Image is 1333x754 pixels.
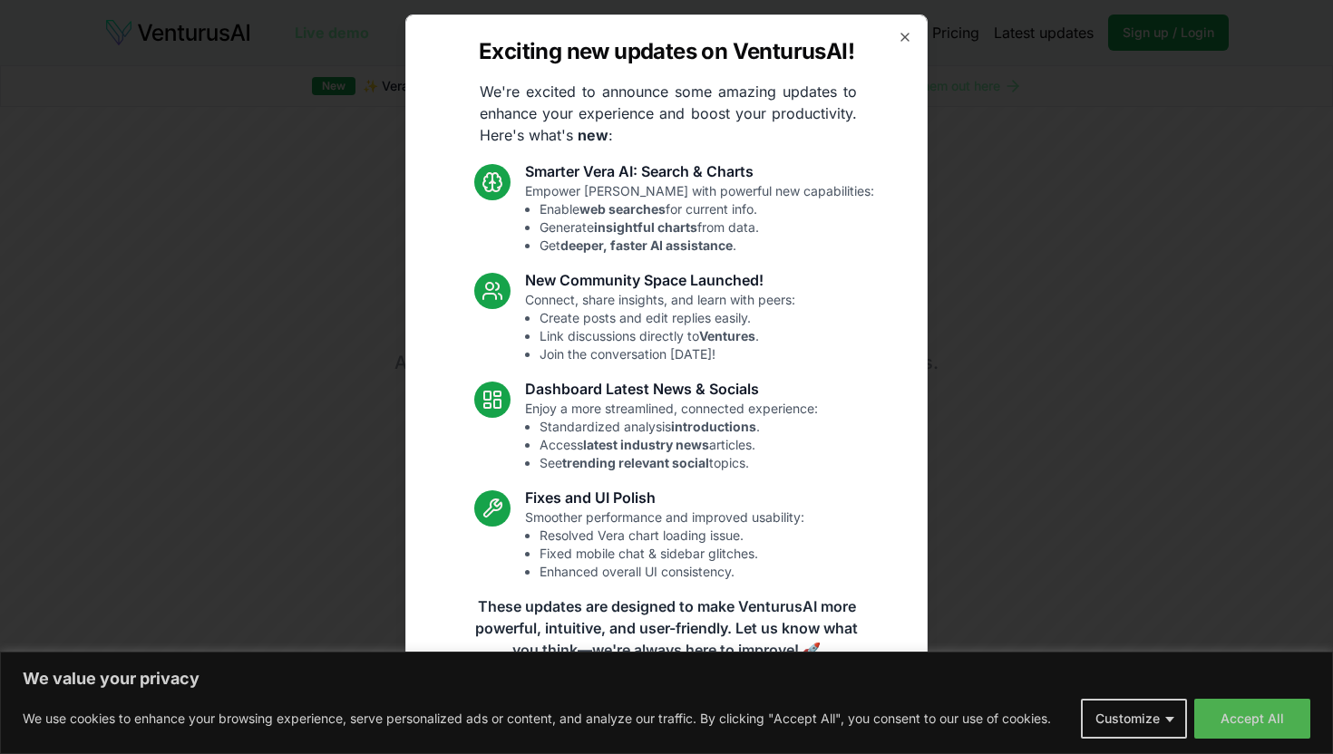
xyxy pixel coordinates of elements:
[540,418,818,436] li: Standardized analysis .
[540,309,795,327] li: Create posts and edit replies easily.
[540,345,795,363] li: Join the conversation [DATE]!
[699,328,755,343] strong: Ventures
[540,563,804,581] li: Enhanced overall UI consistency.
[562,455,709,470] strong: trending relevant social
[540,436,818,454] li: Access articles.
[525,378,818,400] h3: Dashboard Latest News & Socials
[578,126,608,144] strong: new
[560,237,733,253] strong: deeper, faster AI assistance
[525,269,795,291] h3: New Community Space Launched!
[583,437,709,452] strong: latest industry news
[525,291,795,363] p: Connect, share insights, and learn with peers:
[525,182,874,255] p: Empower [PERSON_NAME] with powerful new capabilities:
[540,545,804,563] li: Fixed mobile chat & sidebar glitches.
[530,682,803,719] a: Read the full announcement on our blog!
[525,508,804,581] p: Smoother performance and improved usability:
[579,201,666,217] strong: web searches
[525,400,818,472] p: Enjoy a more streamlined, connected experience:
[540,218,874,237] li: Generate from data.
[671,419,756,434] strong: introductions
[479,37,854,66] h2: Exciting new updates on VenturusAI!
[540,200,874,218] li: Enable for current info.
[525,487,804,508] h3: Fixes and UI Polish
[540,527,804,545] li: Resolved Vera chart loading issue.
[540,454,818,472] li: See topics.
[540,327,795,345] li: Link discussions directly to .
[525,160,874,182] h3: Smarter Vera AI: Search & Charts
[540,237,874,255] li: Get .
[463,595,870,661] p: These updates are designed to make VenturusAI more powerful, intuitive, and user-friendly. Let us...
[594,219,697,235] strong: insightful charts
[465,81,871,146] p: We're excited to announce some amazing updates to enhance your experience and boost your producti...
